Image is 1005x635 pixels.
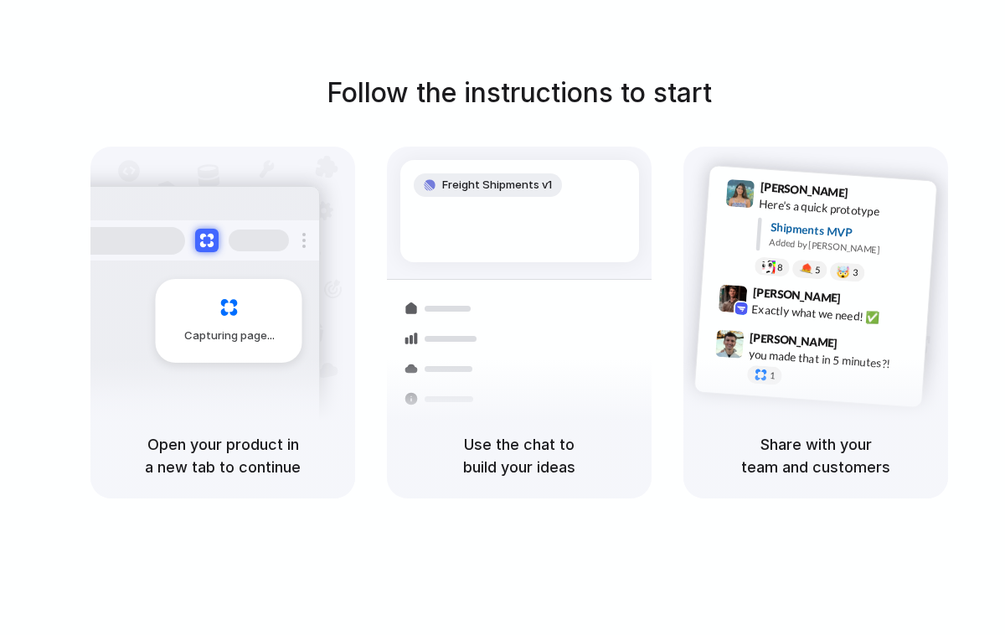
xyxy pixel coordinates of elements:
span: Capturing page [184,328,277,344]
h5: Open your product in a new tab to continue [111,433,335,478]
div: you made that in 5 minutes?! [748,345,915,374]
span: [PERSON_NAME] [752,283,841,307]
span: [PERSON_NAME] [760,178,848,202]
div: Here's a quick prototype [759,195,926,224]
span: Freight Shipments v1 [442,177,552,194]
h5: Use the chat to build your ideas [407,433,631,478]
div: Exactly what we need! ✅ [751,300,919,328]
span: 5 [815,266,821,275]
h5: Share with your team and customers [703,433,928,478]
div: 🤯 [837,266,851,278]
div: Added by [PERSON_NAME] [769,235,923,260]
span: 1 [770,371,776,380]
div: Shipments MVP [770,219,925,246]
span: 9:42 AM [846,291,880,311]
span: 8 [777,263,783,272]
h1: Follow the instructions to start [327,73,712,113]
span: 9:41 AM [853,186,888,206]
span: 3 [853,268,858,277]
span: [PERSON_NAME] [750,328,838,353]
span: 9:47 AM [843,336,877,356]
